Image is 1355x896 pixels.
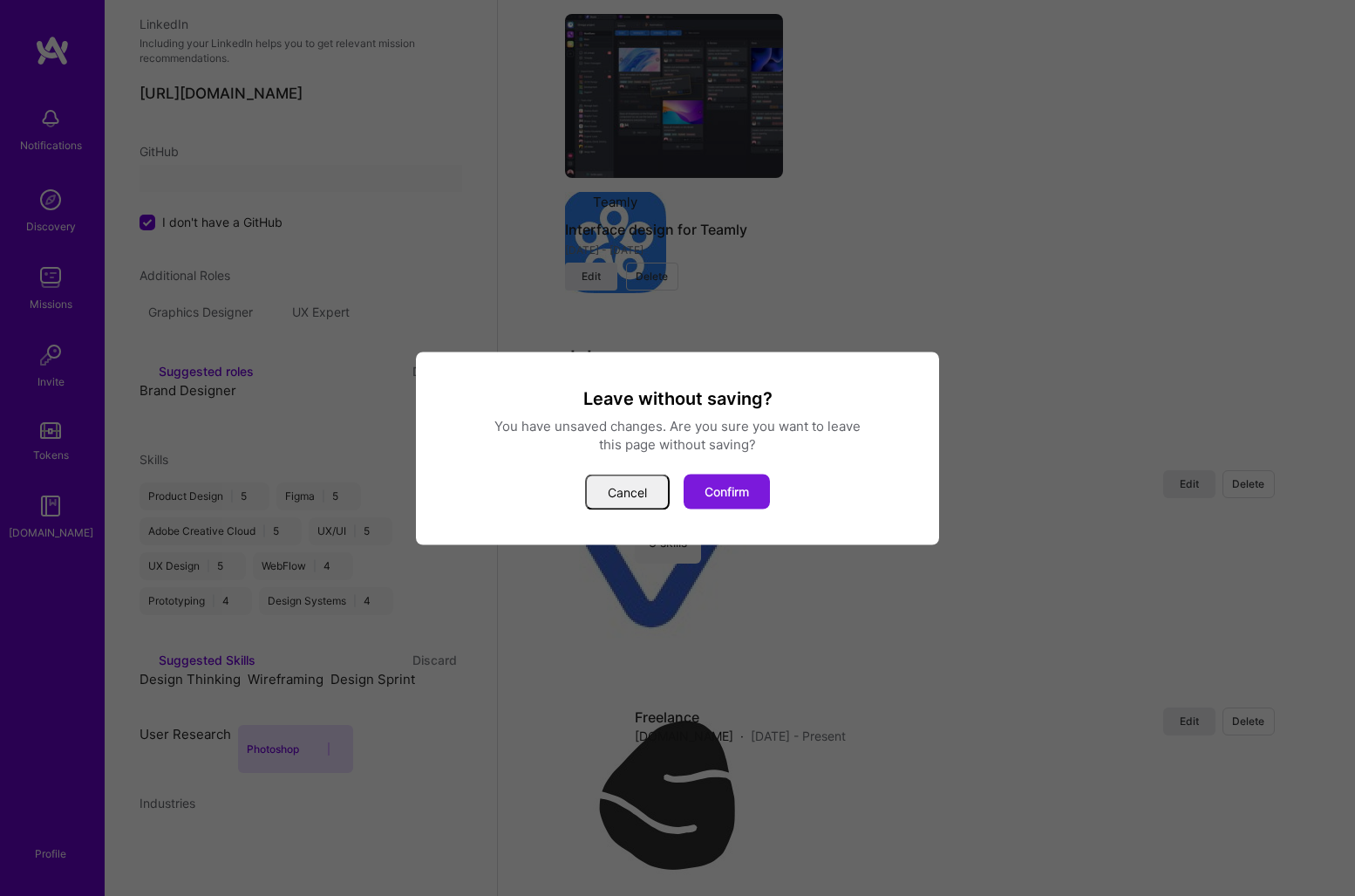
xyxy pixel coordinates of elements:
div: You have unsaved changes. Are you sure you want to leave [437,416,918,434]
button: Cancel [585,474,670,510]
button: Confirm [684,474,770,509]
div: this page without saving? [437,434,918,453]
div: modal [416,352,939,544]
h3: Leave without saving? [437,386,918,409]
